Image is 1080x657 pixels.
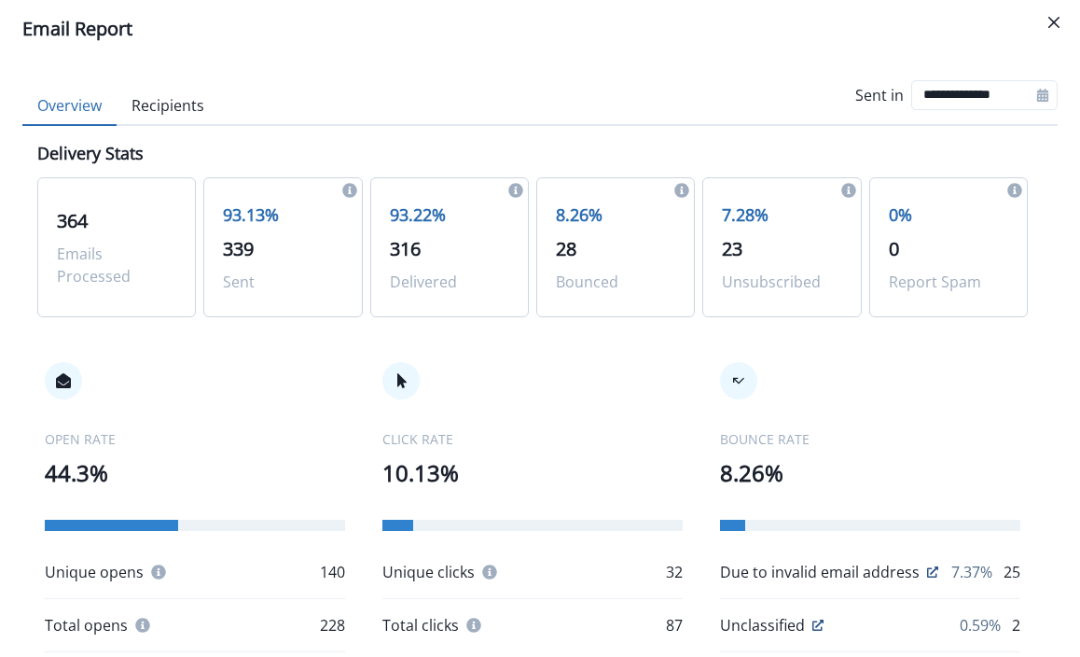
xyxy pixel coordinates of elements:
[390,236,421,261] span: 316
[320,614,345,636] p: 228
[57,208,88,233] span: 364
[556,271,675,293] p: Bounced
[45,429,345,449] p: OPEN RATE
[960,614,1001,636] p: 0.59%
[889,203,1008,228] p: 0%
[117,87,219,126] button: Recipients
[720,614,805,636] p: Unclassified
[666,614,683,636] p: 87
[556,236,576,261] span: 28
[382,561,475,583] p: Unique clicks
[720,561,920,583] p: Due to invalid email address
[22,15,1058,43] div: Email Report
[855,84,904,106] p: Sent in
[223,271,342,293] p: Sent
[382,456,683,490] p: 10.13%
[382,614,459,636] p: Total clicks
[1004,561,1020,583] p: 25
[320,561,345,583] p: 140
[45,456,345,490] p: 44.3%
[1012,614,1020,636] p: 2
[45,614,128,636] p: Total opens
[666,561,683,583] p: 32
[889,271,1008,293] p: Report Spam
[722,203,841,228] p: 7.28%
[382,429,683,449] p: CLICK RATE
[390,203,509,228] p: 93.22%
[722,236,742,261] span: 23
[22,87,117,126] button: Overview
[722,271,841,293] p: Unsubscribed
[720,429,1020,449] p: BOUNCE RATE
[720,456,1020,490] p: 8.26%
[57,243,176,287] p: Emails Processed
[45,561,144,583] p: Unique opens
[889,236,899,261] span: 0
[390,271,509,293] p: Delivered
[1039,7,1069,37] button: Close
[556,203,675,228] p: 8.26%
[223,203,342,228] p: 93.13%
[951,561,992,583] p: 7.37%
[37,141,144,166] p: Delivery Stats
[223,236,254,261] span: 339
